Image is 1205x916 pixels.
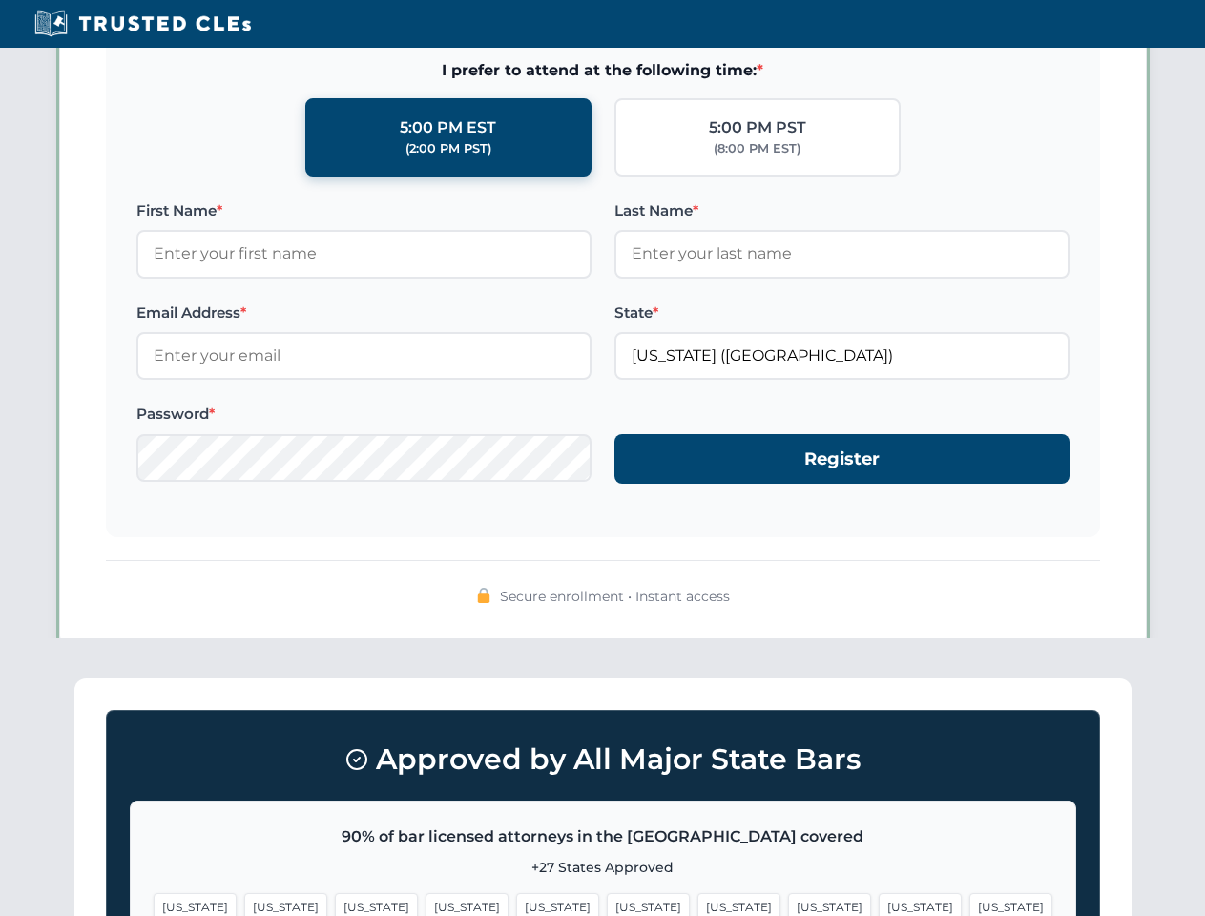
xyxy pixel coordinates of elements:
[614,230,1070,278] input: Enter your last name
[714,139,800,158] div: (8:00 PM EST)
[500,586,730,607] span: Secure enrollment • Instant access
[614,199,1070,222] label: Last Name
[154,857,1052,878] p: +27 States Approved
[614,302,1070,324] label: State
[136,403,592,426] label: Password
[130,734,1076,785] h3: Approved by All Major State Bars
[405,139,491,158] div: (2:00 PM PST)
[136,302,592,324] label: Email Address
[400,115,496,140] div: 5:00 PM EST
[154,824,1052,849] p: 90% of bar licensed attorneys in the [GEOGRAPHIC_DATA] covered
[476,588,491,603] img: 🔒
[614,434,1070,485] button: Register
[709,115,806,140] div: 5:00 PM PST
[136,199,592,222] label: First Name
[29,10,257,38] img: Trusted CLEs
[614,332,1070,380] input: Missouri (MO)
[136,58,1070,83] span: I prefer to attend at the following time:
[136,332,592,380] input: Enter your email
[136,230,592,278] input: Enter your first name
